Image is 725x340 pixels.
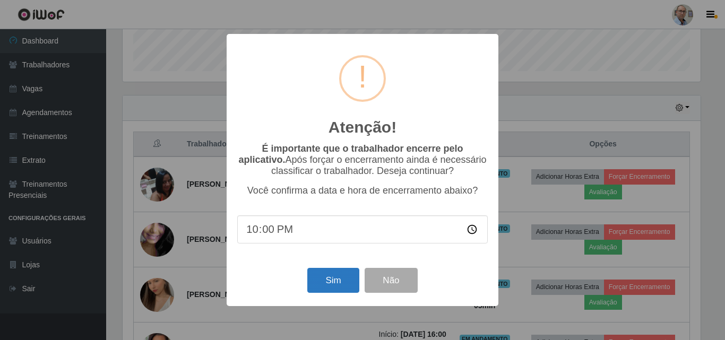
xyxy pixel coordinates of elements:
[238,143,463,165] b: É importante que o trabalhador encerre pelo aplicativo.
[307,268,359,293] button: Sim
[237,185,488,196] p: Você confirma a data e hora de encerramento abaixo?
[329,118,396,137] h2: Atenção!
[237,143,488,177] p: Após forçar o encerramento ainda é necessário classificar o trabalhador. Deseja continuar?
[365,268,417,293] button: Não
